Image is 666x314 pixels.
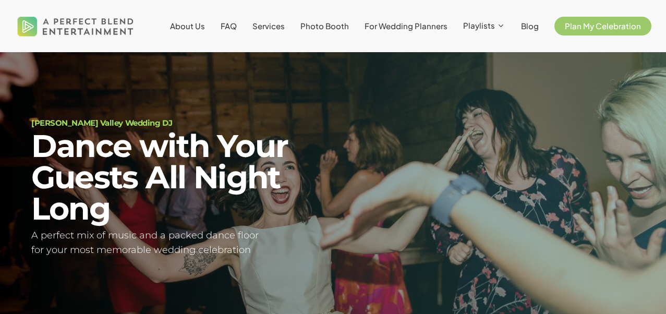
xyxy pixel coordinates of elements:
img: A Perfect Blend Entertainment [15,7,137,45]
a: About Us [170,22,205,30]
span: Photo Booth [300,21,349,31]
span: Services [252,21,285,31]
h1: [PERSON_NAME] Valley Wedding DJ [31,119,320,127]
a: Photo Booth [300,22,349,30]
a: Services [252,22,285,30]
a: Playlists [463,21,505,31]
span: FAQ [221,21,237,31]
a: Blog [521,22,539,30]
span: Blog [521,21,539,31]
a: FAQ [221,22,237,30]
h5: A perfect mix of music and a packed dance floor for your most memorable wedding celebration [31,228,320,258]
span: Playlists [463,20,495,30]
span: Plan My Celebration [565,21,641,31]
span: About Us [170,21,205,31]
a: Plan My Celebration [554,22,651,30]
h2: Dance with Your Guests All Night Long [31,130,320,224]
a: For Wedding Planners [365,22,447,30]
span: For Wedding Planners [365,21,447,31]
